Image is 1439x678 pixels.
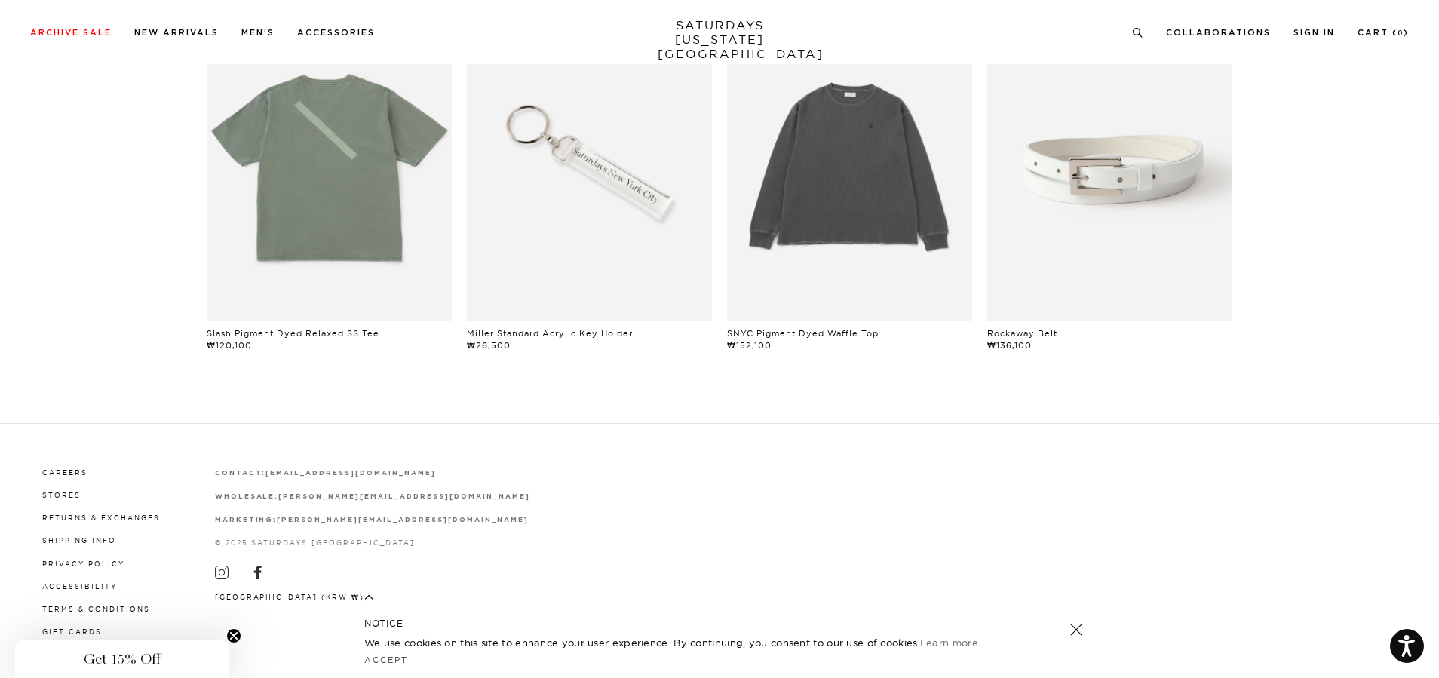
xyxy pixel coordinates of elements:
[987,340,1032,351] span: ₩136,100
[277,517,528,523] strong: [PERSON_NAME][EMAIL_ADDRESS][DOMAIN_NAME]
[1166,29,1271,37] a: Collaborations
[84,650,161,668] span: Get 15% Off
[42,627,102,636] a: Gift Cards
[215,470,266,477] strong: contact:
[42,514,160,522] a: Returns & Exchanges
[278,492,529,500] a: [PERSON_NAME][EMAIL_ADDRESS][DOMAIN_NAME]
[265,470,435,477] strong: [EMAIL_ADDRESS][DOMAIN_NAME]
[42,491,81,499] a: Stores
[1358,29,1409,37] a: Cart (0)
[727,328,879,339] a: SNYC Pigment Dyed Waffle Top
[277,515,528,523] a: [PERSON_NAME][EMAIL_ADDRESS][DOMAIN_NAME]
[42,536,116,545] a: Shipping Info
[15,640,229,678] div: Get 15% OffClose teaser
[467,340,511,351] span: ₩26,500
[215,493,279,500] strong: wholesale:
[215,517,278,523] strong: marketing:
[207,340,252,351] span: ₩120,100
[42,605,150,613] a: Terms & Conditions
[297,29,375,37] a: Accessories
[364,617,1075,630] h5: NOTICE
[987,328,1057,339] a: Rockaway Belt
[215,537,530,548] p: © 2025 Saturdays [GEOGRAPHIC_DATA]
[215,591,374,603] button: [GEOGRAPHIC_DATA] (KRW ₩)
[42,582,117,591] a: Accessibility
[658,18,782,61] a: SATURDAYS[US_STATE][GEOGRAPHIC_DATA]
[364,655,408,665] a: Accept
[42,468,87,477] a: Careers
[241,29,275,37] a: Men's
[1398,30,1404,37] small: 0
[1293,29,1335,37] a: Sign In
[207,328,379,339] a: Slash Pigment Dyed Relaxed SS Tee
[42,560,124,568] a: Privacy Policy
[364,635,1021,650] p: We use cookies on this site to enhance your user experience. By continuing, you consent to our us...
[134,29,219,37] a: New Arrivals
[467,328,633,339] a: Miller Standard Acrylic Key Holder
[278,493,529,500] strong: [PERSON_NAME][EMAIL_ADDRESS][DOMAIN_NAME]
[727,340,772,351] span: ₩152,100
[30,29,112,37] a: Archive Sale
[920,637,978,649] a: Learn more
[226,628,241,643] button: Close teaser
[265,468,435,477] a: [EMAIL_ADDRESS][DOMAIN_NAME]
